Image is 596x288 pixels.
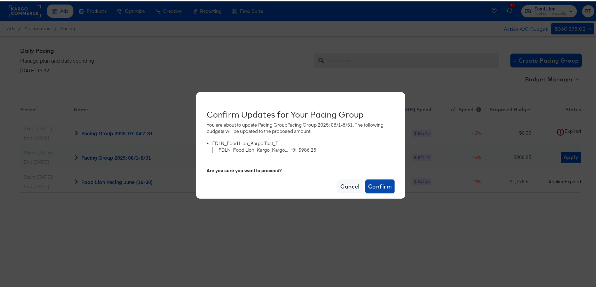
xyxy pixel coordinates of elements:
div: Confirm Updates for Your Pacing Group [207,108,395,118]
span: $ 986.25 [299,145,316,152]
span: FDLN_Food Lion_Kargo_Kargo Test Budgeting_Traffic_Incremental_March_3.1.25_3.31.25 [218,145,288,152]
div: You are about to update Pacing Group Pacing Group 2025: 08/1-8/31 . The following budgets will be... [207,120,395,157]
div: Are you sure you want to proceed? [207,166,395,173]
div: FDLN_Food Lion_Kargo Test_Traffic_Brand Initiative_March_3.1.25-3.31.25 [212,139,282,145]
span: Confirm [368,180,392,190]
span: Cancel [340,180,360,190]
button: Confirm [365,178,395,192]
button: Cancel [337,178,363,192]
